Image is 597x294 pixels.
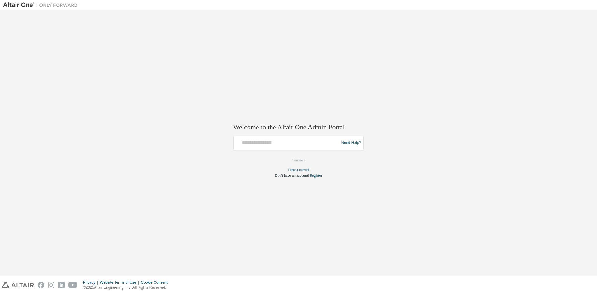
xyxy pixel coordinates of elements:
[100,280,141,285] div: Website Terms of Use
[275,173,310,178] span: Don't have an account?
[83,285,171,290] p: © 2025 Altair Engineering, Inc. All Rights Reserved.
[233,123,364,132] h2: Welcome to the Altair One Admin Portal
[3,2,81,8] img: Altair One
[288,168,309,171] a: Forgot password
[83,280,100,285] div: Privacy
[141,280,171,285] div: Cookie Consent
[38,282,44,288] img: facebook.svg
[58,282,65,288] img: linkedin.svg
[2,282,34,288] img: altair_logo.svg
[48,282,54,288] img: instagram.svg
[310,173,322,178] a: Register
[68,282,77,288] img: youtube.svg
